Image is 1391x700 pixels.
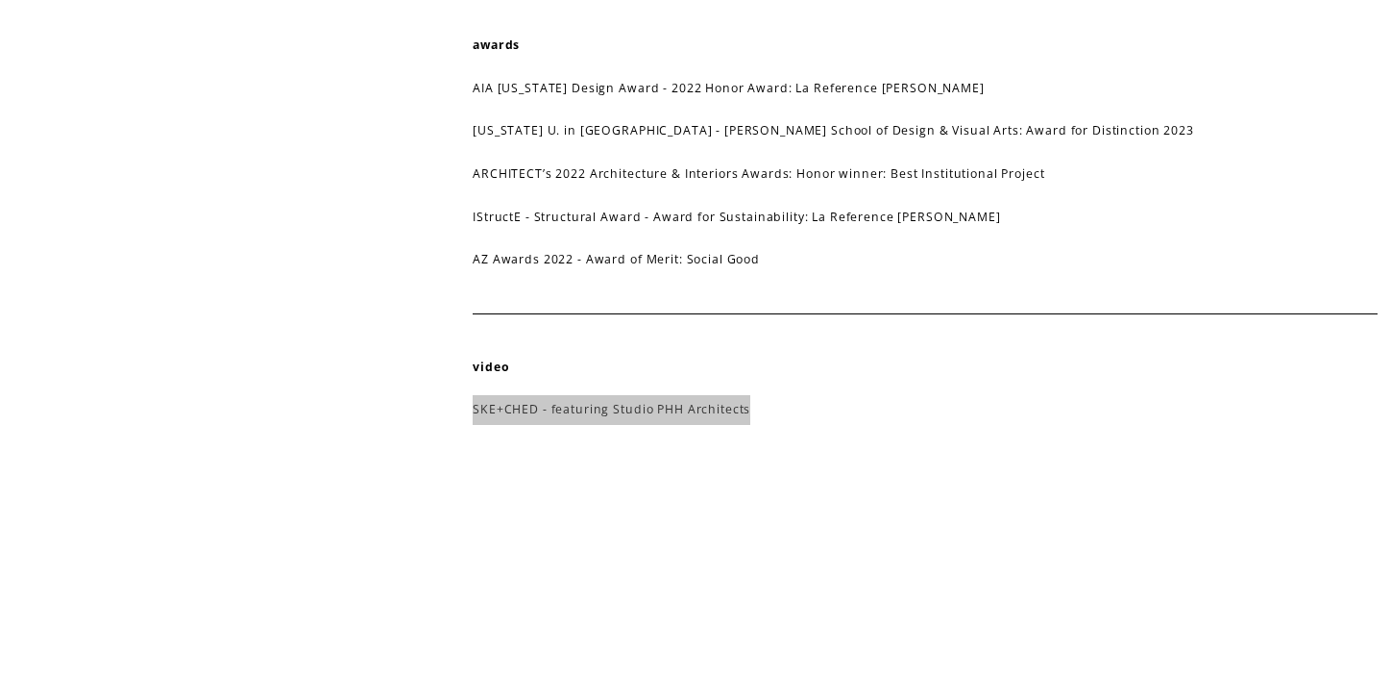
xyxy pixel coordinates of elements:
a: AZ Awards 2022 - Award of Merit: Social Good [473,251,760,267]
strong: awards [473,37,520,53]
a: [US_STATE] U. in [GEOGRAPHIC_DATA] - [PERSON_NAME] School of Design & Visual Arts: Award for Dist... [473,122,1194,138]
a: ARCHITECT’s 2022 Architecture & Interiors Awards: Honor winner: Best Institutional Project [473,165,1044,182]
a: SKE+CHED - featuring Studio PHH Architects [473,401,750,417]
a: IStructE - Structural Award - Award for Sustainability: La Reference [PERSON_NAME] [473,209,1000,225]
strong: video [473,359,509,375]
a: AIA [US_STATE] Design Award - 2022 Honor Award: La Reference [PERSON_NAME] [473,80,985,96]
